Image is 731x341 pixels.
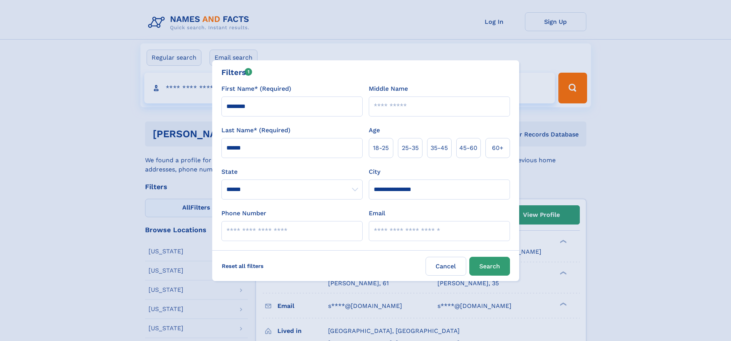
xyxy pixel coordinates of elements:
label: Reset all filters [217,257,269,275]
span: 35‑45 [431,143,448,153]
span: 25‑35 [402,143,419,153]
span: 45‑60 [459,143,477,153]
label: Middle Name [369,84,408,93]
span: 18‑25 [373,143,389,153]
label: First Name* (Required) [221,84,291,93]
label: Email [369,209,385,218]
button: Search [469,257,510,276]
label: Cancel [426,257,466,276]
label: Last Name* (Required) [221,126,290,135]
span: 60+ [492,143,503,153]
label: City [369,167,380,176]
label: State [221,167,363,176]
label: Age [369,126,380,135]
label: Phone Number [221,209,266,218]
div: Filters [221,67,252,78]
